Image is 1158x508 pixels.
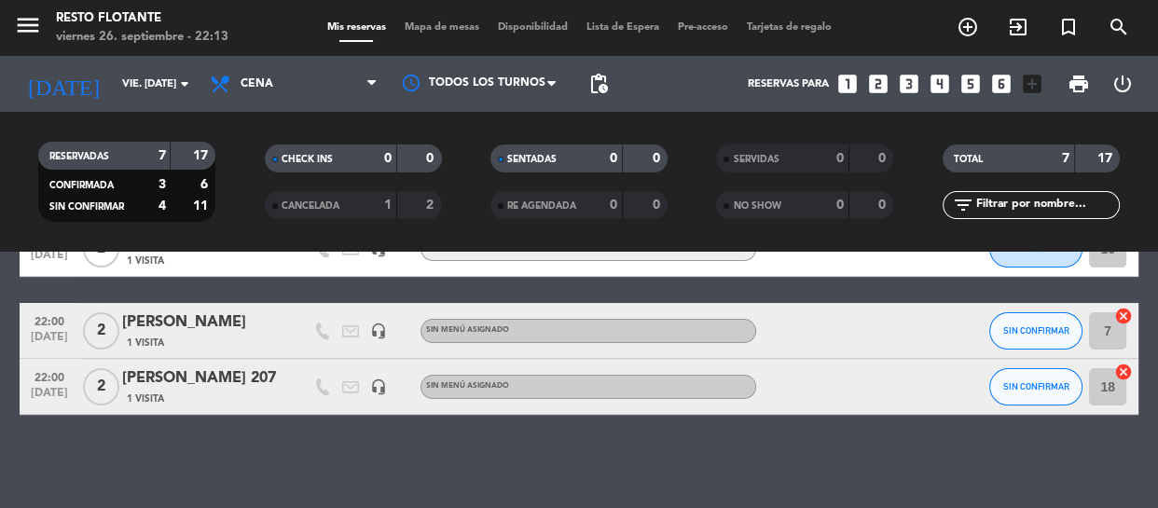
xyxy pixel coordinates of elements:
[14,63,113,104] i: [DATE]
[127,391,164,406] span: 1 Visita
[1114,307,1133,325] i: cancel
[1114,363,1133,381] i: cancel
[395,22,489,33] span: Mapa de mesas
[835,72,860,96] i: looks_one
[958,72,983,96] i: looks_5
[1020,72,1044,96] i: add_box
[83,368,119,405] span: 2
[26,249,73,270] span: [DATE]
[56,28,228,47] div: viernes 26. septiembre - 22:13
[49,202,124,212] span: SIN CONFIRMAR
[610,199,617,212] strong: 0
[1111,73,1134,95] i: power_settings_new
[426,326,509,334] span: Sin menú asignado
[897,72,921,96] i: looks_3
[158,149,165,162] strong: 7
[200,178,212,191] strong: 6
[127,254,164,268] span: 1 Visita
[866,72,890,96] i: looks_two
[957,16,979,38] i: add_circle_outline
[989,72,1013,96] i: looks_6
[173,73,196,95] i: arrow_drop_down
[952,194,974,216] i: filter_list
[878,199,889,212] strong: 0
[26,387,73,408] span: [DATE]
[507,201,576,211] span: RE AGENDADA
[282,155,333,164] span: CHECK INS
[748,78,829,90] span: Reservas para
[318,22,395,33] span: Mis reservas
[14,11,42,46] button: menu
[954,155,983,164] span: TOTAL
[1096,152,1115,165] strong: 17
[587,73,610,95] span: pending_actions
[1057,16,1080,38] i: turned_in_not
[26,365,73,387] span: 22:00
[384,152,392,165] strong: 0
[974,195,1119,215] input: Filtrar por nombre...
[738,22,841,33] span: Tarjetas de regalo
[26,331,73,352] span: [DATE]
[489,22,577,33] span: Disponibilidad
[122,366,281,391] div: [PERSON_NAME] 207
[1101,56,1145,112] div: LOG OUT
[1007,16,1029,38] i: exit_to_app
[733,201,780,211] span: NO SHOW
[370,378,387,395] i: headset_mic
[733,155,779,164] span: SERVIDAS
[1108,16,1130,38] i: search
[384,199,392,212] strong: 1
[122,310,281,335] div: [PERSON_NAME]
[426,382,509,390] span: Sin menú asignado
[989,368,1082,405] button: SIN CONFIRMAR
[989,312,1082,350] button: SIN CONFIRMAR
[836,199,844,212] strong: 0
[1003,325,1069,336] span: SIN CONFIRMAR
[49,152,109,161] span: RESERVADAS
[653,199,664,212] strong: 0
[158,199,165,213] strong: 4
[370,323,387,339] i: headset_mic
[426,244,509,252] span: Sin menú asignado
[193,199,212,213] strong: 11
[56,9,228,28] div: Resto Flotante
[836,152,844,165] strong: 0
[127,336,164,350] span: 1 Visita
[241,77,273,90] span: Cena
[26,309,73,331] span: 22:00
[577,22,669,33] span: Lista de Espera
[49,181,114,190] span: CONFIRMADA
[14,11,42,39] i: menu
[928,72,952,96] i: looks_4
[158,178,165,191] strong: 3
[1062,152,1069,165] strong: 7
[282,201,339,211] span: CANCELADA
[1068,73,1090,95] span: print
[507,155,557,164] span: SENTADAS
[426,152,437,165] strong: 0
[653,152,664,165] strong: 0
[1003,381,1069,391] span: SIN CONFIRMAR
[193,149,212,162] strong: 17
[669,22,738,33] span: Pre-acceso
[878,152,889,165] strong: 0
[610,152,617,165] strong: 0
[426,199,437,212] strong: 2
[83,312,119,350] span: 2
